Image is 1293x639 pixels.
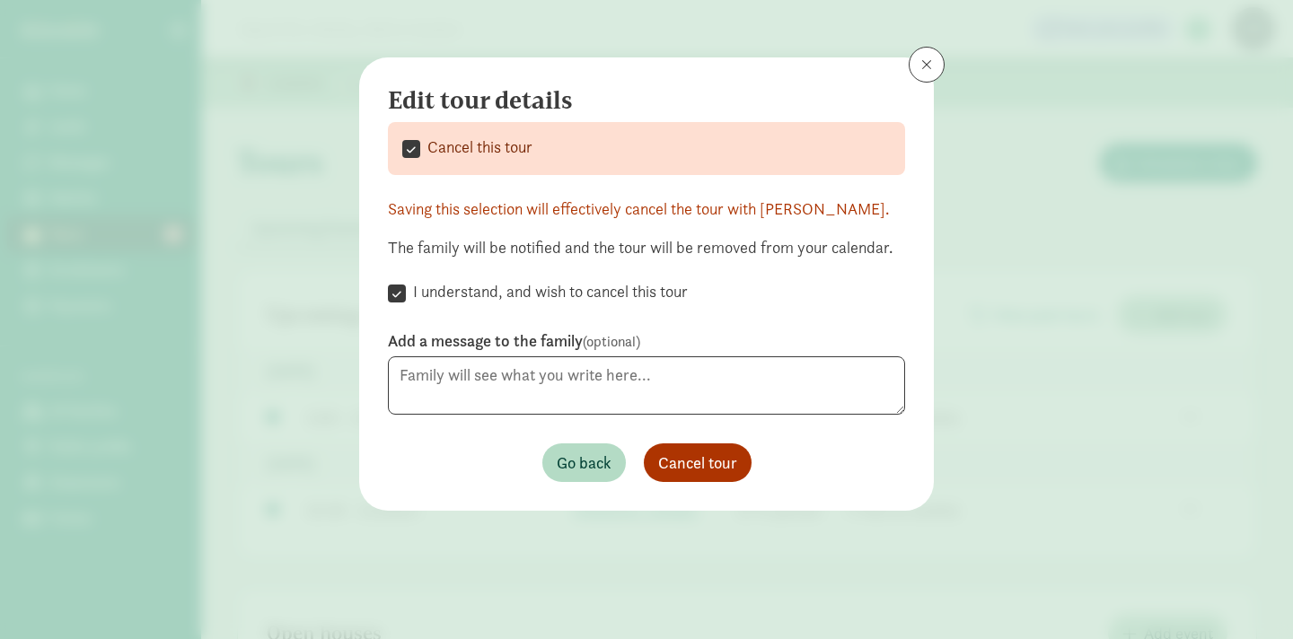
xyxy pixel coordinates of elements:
[557,451,611,475] span: Go back
[406,281,688,302] label: I understand, and wish to cancel this tour
[583,332,640,351] span: (optional)
[388,330,905,353] label: Add a message to the family
[420,136,532,158] label: Cancel this tour
[388,197,905,221] div: Saving this selection will effectively cancel the tour with [PERSON_NAME].
[388,86,891,115] h4: Edit tour details
[542,443,626,482] button: Go back
[388,235,905,259] div: The family will be notified and the tour will be removed from your calendar.
[658,451,737,475] span: Cancel tour
[644,443,752,482] button: Cancel tour
[1203,553,1293,639] iframe: Chat Widget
